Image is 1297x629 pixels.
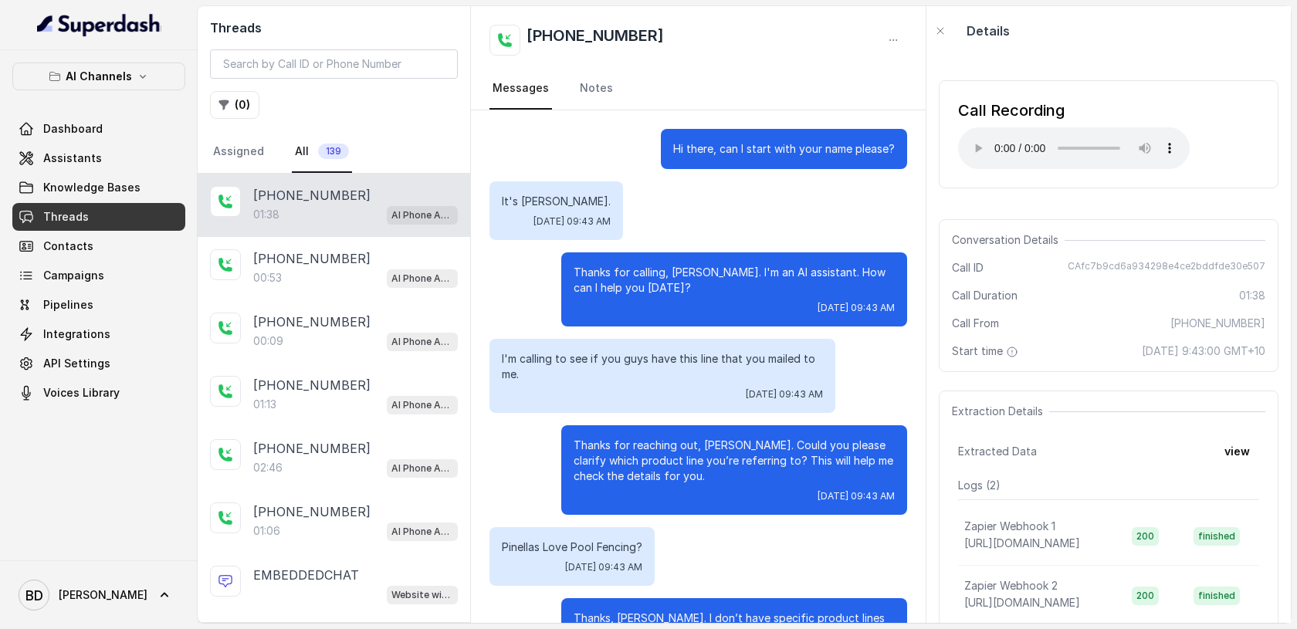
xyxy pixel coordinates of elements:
span: Call From [952,316,999,331]
p: I'm calling to see if you guys have this line that you mailed to me. [502,351,823,382]
a: Assigned [210,131,267,173]
a: Threads [12,203,185,231]
button: AI Channels [12,63,185,90]
p: AI Channels [66,67,132,86]
nav: Tabs [210,131,458,173]
p: 00:09 [253,333,283,349]
span: [DATE] 09:43 AM [565,561,642,573]
span: Conversation Details [952,232,1065,248]
a: Assistants [12,144,185,172]
span: 01:38 [1239,288,1265,303]
span: Extracted Data [958,444,1037,459]
span: [PERSON_NAME] [59,587,147,603]
a: Dashboard [12,115,185,143]
span: [PHONE_NUMBER] [1170,316,1265,331]
span: Knowledge Bases [43,180,141,195]
a: Notes [577,68,616,110]
span: Assistants [43,150,102,166]
nav: Tabs [489,68,907,110]
p: AI Phone Assistant [391,334,453,350]
p: Hi there, can I start with your name please? [673,141,895,157]
p: Thanks for reaching out, [PERSON_NAME]. Could you please clarify which product line you’re referr... [574,438,895,484]
button: (0) [210,91,259,119]
span: Integrations [43,326,110,342]
span: finished [1194,527,1240,546]
span: Threads [43,209,89,225]
span: Contacts [43,238,93,254]
p: [PHONE_NUMBER] [253,376,371,394]
a: API Settings [12,350,185,377]
p: Zapier Webhook 1 [964,519,1055,534]
span: Call Duration [952,288,1018,303]
span: CAfc7b9cd6a934298e4ce2bddfde30e507 [1068,260,1265,276]
h2: [PHONE_NUMBER] [527,25,664,56]
span: Start time [952,343,1021,359]
a: All139 [292,131,352,173]
p: It's [PERSON_NAME]. [502,194,611,209]
span: [URL][DOMAIN_NAME] [964,536,1080,550]
span: [DATE] 09:43 AM [818,302,895,314]
span: Call ID [952,260,984,276]
input: Search by Call ID or Phone Number [210,49,458,79]
p: Zapier Webhook 2 [964,578,1058,593]
p: Thanks for calling, [PERSON_NAME]. I'm an AI assistant. How can I help you [DATE]? [574,265,895,296]
text: BD [25,587,43,604]
a: Contacts [12,232,185,260]
span: 200 [1132,587,1159,605]
p: Details [967,22,1010,40]
a: Integrations [12,320,185,348]
a: Pipelines [12,291,185,319]
img: light.svg [37,12,161,37]
span: Voices Library [43,385,120,401]
a: Messages [489,68,552,110]
p: [PHONE_NUMBER] [253,249,371,268]
h2: Threads [210,19,458,37]
a: Campaigns [12,262,185,289]
p: EMBEDDEDCHAT [253,566,359,584]
p: AI Phone Assistant [391,461,453,476]
p: AI Phone Assistant [391,397,453,413]
span: Pipelines [43,297,93,313]
p: 01:38 [253,207,279,222]
p: Website widget [391,587,453,603]
p: [PHONE_NUMBER] [253,439,371,458]
span: [DATE] 09:43 AM [533,215,611,228]
span: [DATE] 09:43 AM [746,388,823,401]
span: Campaigns [43,268,104,283]
p: [PHONE_NUMBER] [253,313,371,331]
span: 200 [1132,527,1159,546]
p: Logs ( 2 ) [958,478,1259,493]
span: [DATE] 9:43:00 GMT+10 [1142,343,1265,359]
a: [PERSON_NAME] [12,573,185,617]
button: view [1215,438,1259,465]
span: [URL][DOMAIN_NAME] [964,596,1080,609]
a: Voices Library [12,379,185,407]
p: AI Phone Assistant [391,208,453,223]
p: [PHONE_NUMBER] [253,502,371,521]
audio: Your browser does not support the audio element. [958,127,1190,169]
p: AI Phone Assistant [391,271,453,286]
p: 02:46 [253,460,283,475]
span: API Settings [43,356,110,371]
span: Dashboard [43,121,103,137]
span: 139 [318,144,349,159]
p: 01:06 [253,523,280,539]
p: AI Phone Assistant [391,524,453,539]
p: 00:53 [253,270,282,286]
span: finished [1194,587,1240,605]
a: Knowledge Bases [12,174,185,201]
span: Extraction Details [952,404,1049,419]
p: Pinellas Love Pool Fencing? [502,539,642,555]
div: Call Recording [958,100,1190,121]
p: [PHONE_NUMBER] [253,186,371,205]
span: [DATE] 09:43 AM [818,490,895,502]
p: 01:13 [253,397,276,412]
